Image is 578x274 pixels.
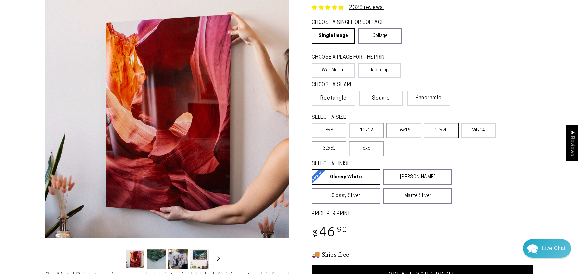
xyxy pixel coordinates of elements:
label: Wall Mount [312,63,355,78]
a: [PERSON_NAME] [383,169,452,185]
label: 20x20 [424,123,459,138]
label: PRICE PER PRINT [312,210,533,218]
button: Load image 1 in gallery view [125,249,145,269]
legend: CHOOSE A SHAPE [312,81,396,89]
label: Table Top [358,63,401,78]
span: Panoramic [416,95,442,101]
button: Load image 3 in gallery view [168,249,188,269]
label: 12x12 [349,123,384,138]
button: Load image 2 in gallery view [147,249,166,269]
a: Single Image [312,28,355,44]
label: 24x24 [461,123,496,138]
span: Rectangle [320,94,346,102]
label: 30x30 [312,141,346,156]
label: 5x5 [349,141,384,156]
a: Glossy Silver [312,188,380,204]
legend: CHOOSE A PLACE FOR THE PRINT [312,54,395,61]
button: Slide left [109,252,123,266]
label: 16x16 [386,123,421,138]
sup: .90 [335,227,347,234]
bdi: 46 [312,227,347,240]
button: Load image 4 in gallery view [190,249,209,269]
legend: SELECT A FINISH [312,160,436,168]
div: Chat widget toggle [523,239,571,258]
a: Matte Silver [383,188,452,204]
div: Click to open Judge.me floating reviews tab [566,125,578,161]
span: Square [372,94,390,102]
span: $ [313,230,318,239]
legend: CHOOSE A SINGLE OR COLLAGE [312,19,396,27]
a: 2328 reviews. [349,5,384,10]
div: Contact Us Directly [542,239,566,258]
a: Collage [358,28,401,44]
h3: 🚚 Ships free [312,250,533,258]
button: Slide right [211,252,225,266]
legend: SELECT A SIZE [312,114,442,121]
a: Glossy White [312,169,380,185]
label: 8x8 [312,123,346,138]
